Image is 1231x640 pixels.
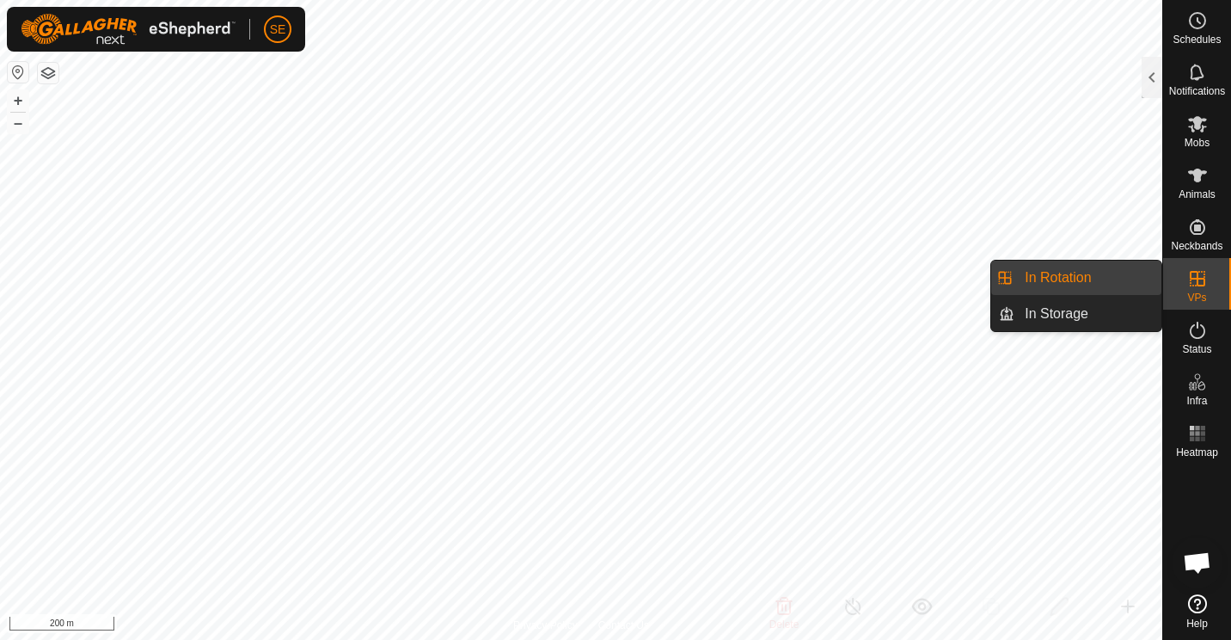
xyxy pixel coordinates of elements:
button: Map Layers [38,63,58,83]
span: Help [1186,618,1208,629]
span: VPs [1187,292,1206,303]
img: Gallagher Logo [21,14,236,45]
button: – [8,113,28,133]
li: In Rotation [991,261,1161,295]
button: Reset Map [8,62,28,83]
span: Schedules [1173,34,1221,45]
span: SE [270,21,286,39]
a: Contact Us [598,618,649,633]
span: Heatmap [1176,447,1218,458]
span: Infra [1186,396,1207,406]
span: Neckbands [1171,241,1222,251]
li: In Storage [991,297,1161,331]
span: Status [1182,344,1211,354]
span: In Rotation [1025,268,1091,288]
span: Mobs [1185,138,1210,148]
a: Help [1163,588,1231,636]
button: + [8,90,28,111]
a: Open chat [1172,537,1223,588]
a: In Storage [1014,297,1161,331]
span: Animals [1179,189,1216,200]
span: Notifications [1169,86,1225,96]
a: Privacy Policy [513,618,578,633]
a: In Rotation [1014,261,1161,295]
span: In Storage [1025,304,1088,324]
